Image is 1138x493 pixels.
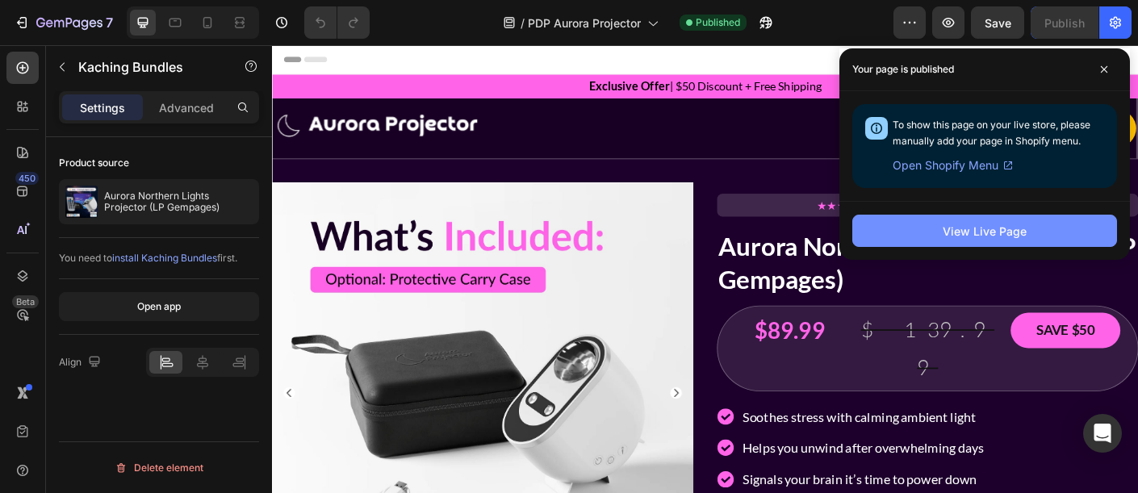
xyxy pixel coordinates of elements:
div: You need to first. [59,251,259,265]
span: Save [985,16,1011,30]
div: 450 [15,172,39,185]
span: Soothes stress with calming ambient light [525,407,787,424]
img: product feature img [65,186,98,218]
p: Aurora Northern Lights Projector (LP Gempages) [104,190,253,213]
span: install Kaching Bundles [112,252,217,264]
strong: Excellent 4.8 [698,171,772,186]
div: Open app [137,299,181,314]
h2: Aurora Northern Lights Projector (LP Gempages) [497,205,969,282]
p: Advanced [159,99,214,116]
span: / [521,15,525,31]
span: Helps you unwind after overwhelming days [525,441,796,459]
button: View Live Page [852,215,1117,247]
a: Shop Now → [818,73,966,114]
div: Delete element [115,458,203,478]
button: Publish [1031,6,1098,39]
div: Align [59,352,104,374]
button: 7 [6,6,120,39]
div: Open Intercom Messenger [1083,414,1122,453]
button: Delete element [59,455,259,481]
iframe: Design area [272,45,1138,493]
strong: Shop Now → [850,82,942,102]
button: Carousel Next Arrow [446,382,458,395]
p: 7 [106,13,113,32]
div: Publish [1044,15,1085,31]
strong: SAVE $50 [854,309,920,328]
p: Your page is published [852,61,954,77]
button: <p><strong>SAVE $50</strong></p> [826,299,948,338]
div: $89.99 [501,295,655,344]
span: Rated ( ) [665,171,857,186]
span: PDP Aurora Projector [528,15,641,31]
div: View Live Page [943,223,1027,240]
div: $139.99 [655,295,810,382]
span: To show this page on your live store, please manually add your page in Shopify menu. [893,119,1090,147]
u: 1,255 reviews [776,171,853,186]
p: Settings [80,99,125,116]
span: Open Shopify Menu [893,156,998,175]
p: Kaching Bundles [78,57,215,77]
span: ★★★★★ [609,171,665,186]
button: Open app [59,292,259,321]
button: Save [971,6,1024,39]
span: Published [696,15,740,30]
div: Product source [59,156,129,170]
div: Beta [12,295,39,308]
button: Carousel Back Arrow [13,382,26,395]
div: Undo/Redo [304,6,370,39]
